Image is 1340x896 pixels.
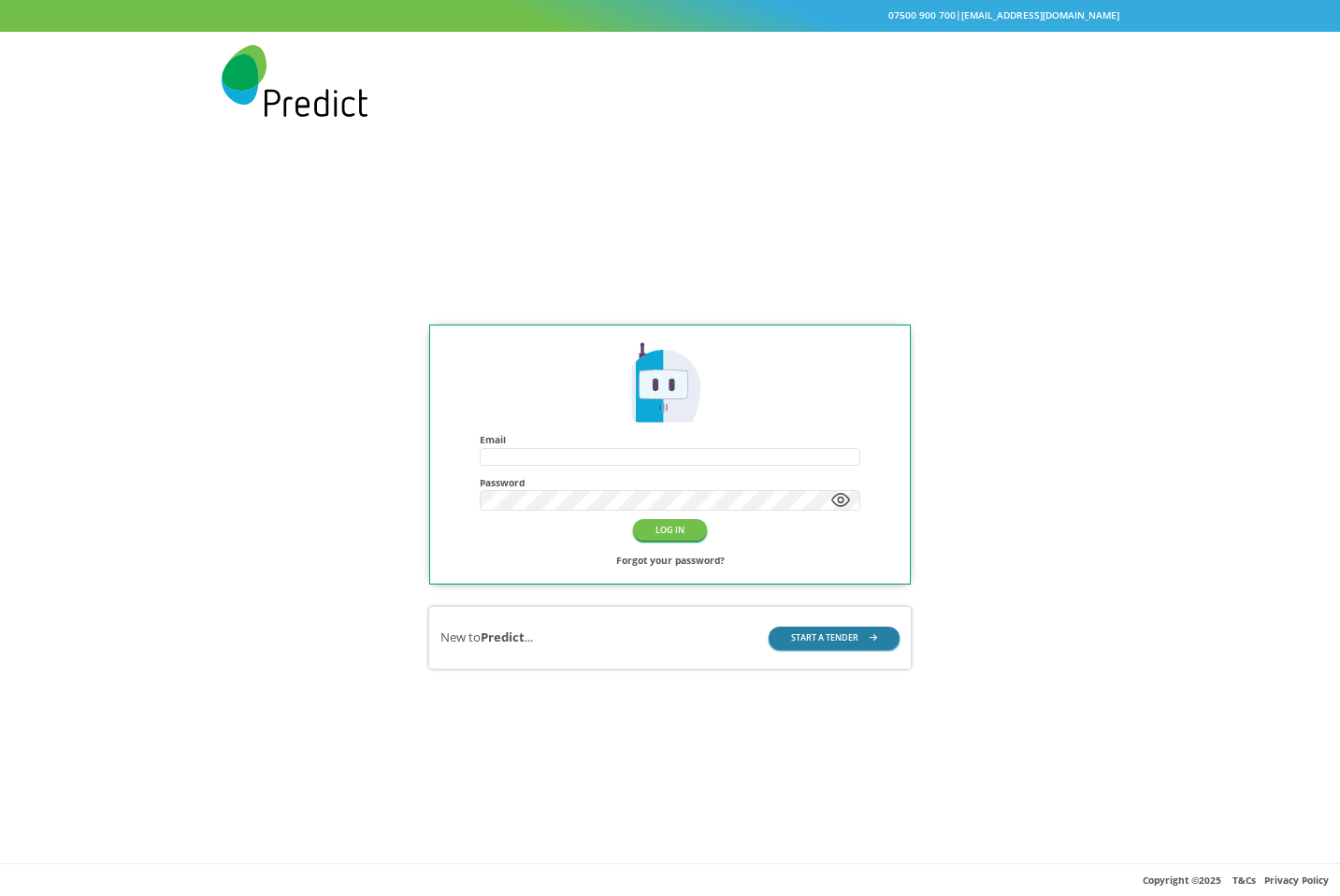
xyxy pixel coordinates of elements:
button: LOG IN [633,519,707,541]
h4: Email [480,434,860,445]
h4: Password [480,477,860,488]
img: Predict Mobile [626,340,715,429]
button: START A TENDER [769,627,900,648]
a: 07500 900 700 [888,8,956,22]
a: Privacy Policy [1264,874,1329,887]
img: Predict Mobile [222,45,368,117]
div: | [222,7,1119,24]
div: New to ... [440,629,533,646]
a: T&Cs [1232,874,1256,887]
b: Predict [481,629,525,645]
a: Forgot your password? [616,552,725,570]
a: [EMAIL_ADDRESS][DOMAIN_NAME] [961,8,1119,22]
